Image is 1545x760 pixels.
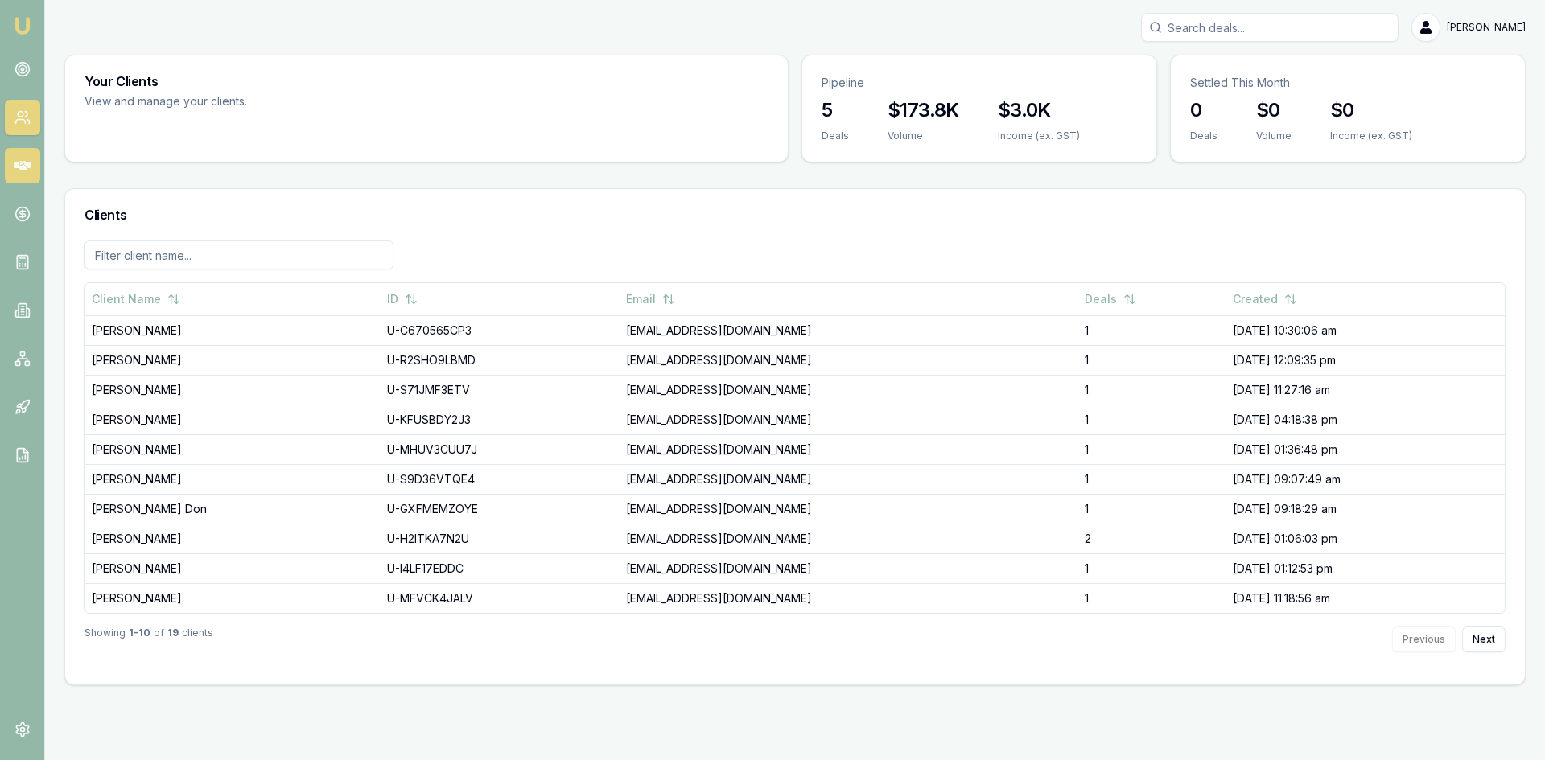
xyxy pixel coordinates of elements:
[1078,315,1226,345] td: 1
[822,129,849,142] div: Deals
[84,240,393,269] input: Filter client name...
[381,315,620,345] td: U-C670565CP3
[1256,97,1292,123] h3: $0
[129,626,150,652] strong: 1 - 10
[1078,464,1226,494] td: 1
[1078,434,1226,464] td: 1
[84,208,1506,221] h3: Clients
[1085,285,1136,314] button: Deals
[85,464,381,494] td: [PERSON_NAME]
[1226,524,1505,553] td: [DATE] 01:06:03 pm
[1330,129,1412,142] div: Income (ex. GST)
[620,494,1078,524] td: [EMAIL_ADDRESS][DOMAIN_NAME]
[1226,583,1505,613] td: [DATE] 11:18:56 am
[1226,345,1505,375] td: [DATE] 12:09:35 pm
[84,75,768,88] h3: Your Clients
[822,75,1137,91] p: Pipeline
[620,464,1078,494] td: [EMAIL_ADDRESS][DOMAIN_NAME]
[85,583,381,613] td: [PERSON_NAME]
[381,375,620,405] td: U-S71JMF3ETV
[1190,129,1217,142] div: Deals
[381,524,620,553] td: U-H2ITKA7N2U
[13,16,32,35] img: emu-icon-u.png
[1226,434,1505,464] td: [DATE] 01:36:48 pm
[92,285,180,314] button: Client Name
[1078,345,1226,375] td: 1
[822,97,849,123] h3: 5
[167,626,179,652] strong: 19
[381,405,620,434] td: U-KFUSBDY2J3
[620,524,1078,553] td: [EMAIL_ADDRESS][DOMAIN_NAME]
[998,97,1080,123] h3: $3.0K
[620,434,1078,464] td: [EMAIL_ADDRESS][DOMAIN_NAME]
[84,92,496,111] p: View and manage your clients.
[1141,13,1399,42] input: Search deals
[1233,285,1297,314] button: Created
[85,315,381,345] td: [PERSON_NAME]
[1078,375,1226,405] td: 1
[1226,315,1505,345] td: [DATE] 10:30:06 am
[1447,21,1526,34] span: [PERSON_NAME]
[620,345,1078,375] td: [EMAIL_ADDRESS][DOMAIN_NAME]
[85,494,381,524] td: [PERSON_NAME] Don
[620,315,1078,345] td: [EMAIL_ADDRESS][DOMAIN_NAME]
[1256,129,1292,142] div: Volume
[85,375,381,405] td: [PERSON_NAME]
[1330,97,1412,123] h3: $0
[888,129,959,142] div: Volume
[620,375,1078,405] td: [EMAIL_ADDRESS][DOMAIN_NAME]
[1226,464,1505,494] td: [DATE] 09:07:49 am
[85,434,381,464] td: [PERSON_NAME]
[1078,524,1226,553] td: 2
[620,553,1078,583] td: [EMAIL_ADDRESS][DOMAIN_NAME]
[85,553,381,583] td: [PERSON_NAME]
[1226,553,1505,583] td: [DATE] 01:12:53 pm
[84,626,213,652] div: Showing of clients
[381,345,620,375] td: U-R2SHO9LBMD
[620,583,1078,613] td: [EMAIL_ADDRESS][DOMAIN_NAME]
[1190,75,1506,91] p: Settled This Month
[381,434,620,464] td: U-MHUV3CUU7J
[381,583,620,613] td: U-MFVCK4JALV
[387,285,418,314] button: ID
[1462,626,1506,652] button: Next
[381,494,620,524] td: U-GXFMEMZOYE
[620,405,1078,434] td: [EMAIL_ADDRESS][DOMAIN_NAME]
[1226,494,1505,524] td: [DATE] 09:18:29 am
[381,553,620,583] td: U-I4LF17EDDC
[888,97,959,123] h3: $173.8K
[85,405,381,434] td: [PERSON_NAME]
[85,524,381,553] td: [PERSON_NAME]
[381,464,620,494] td: U-S9D36VTQE4
[1078,405,1226,434] td: 1
[1078,494,1226,524] td: 1
[1078,553,1226,583] td: 1
[85,345,381,375] td: [PERSON_NAME]
[1226,405,1505,434] td: [DATE] 04:18:38 pm
[626,285,675,314] button: Email
[1078,583,1226,613] td: 1
[1190,97,1217,123] h3: 0
[998,129,1080,142] div: Income (ex. GST)
[1226,375,1505,405] td: [DATE] 11:27:16 am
